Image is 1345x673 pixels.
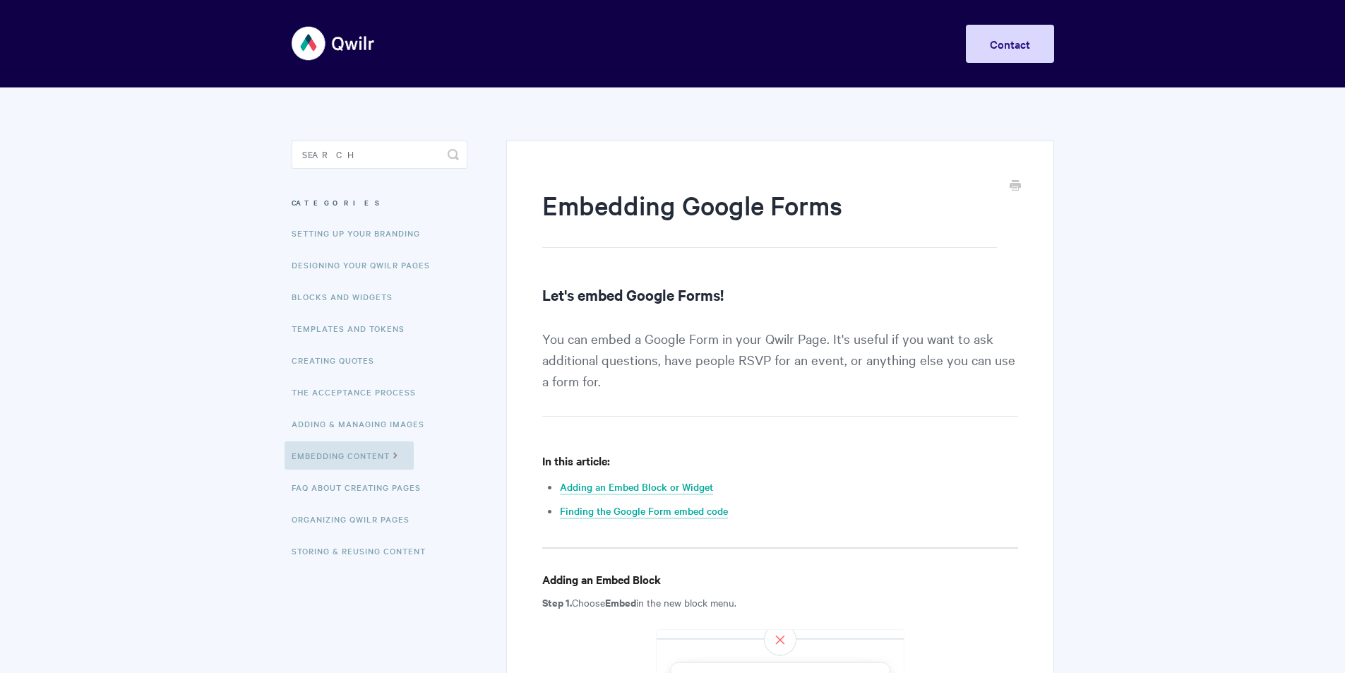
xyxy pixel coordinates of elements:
a: Creating Quotes [292,346,385,374]
a: Embedding Content [285,441,414,470]
strong: Embed [605,595,636,609]
h3: Categories [292,190,467,215]
a: Print this Article [1010,179,1021,194]
a: Blocks and Widgets [292,282,403,311]
a: Designing Your Qwilr Pages [292,251,441,279]
p: You can embed a Google Form in your Qwilr Page. It's useful if you want to ask additional questio... [542,328,1017,417]
a: Storing & Reusing Content [292,537,436,565]
strong: Step 1. [542,595,572,609]
img: Qwilr Help Center [292,17,376,70]
a: FAQ About Creating Pages [292,473,431,501]
h1: Embedding Google Forms [542,187,996,248]
a: Templates and Tokens [292,314,415,343]
a: Contact [966,25,1054,63]
h2: Let's embed Google Forms! [542,283,1017,306]
a: Setting up your Branding [292,219,431,247]
a: The Acceptance Process [292,378,426,406]
a: Adding & Managing Images [292,410,435,438]
h4: Adding an Embed Block [542,571,1017,588]
a: Organizing Qwilr Pages [292,505,420,533]
h4: In this article: [542,452,1017,470]
p: Choose in the new block menu. [542,594,1017,611]
a: Adding an Embed Block or Widget [560,480,713,495]
input: Search [292,141,467,169]
a: Finding the Google Form embed code [560,504,728,519]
